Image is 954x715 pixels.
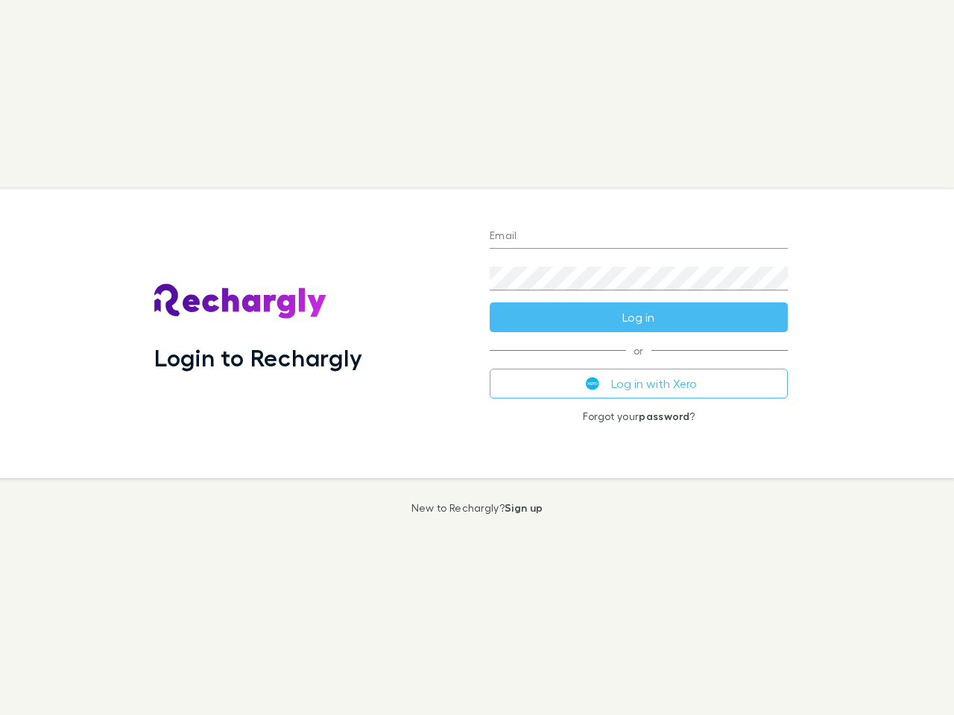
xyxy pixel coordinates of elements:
button: Log in with Xero [490,369,788,398]
img: Rechargly's Logo [154,284,327,320]
h1: Login to Rechargly [154,343,362,372]
p: Forgot your ? [490,410,788,422]
span: or [490,350,788,351]
a: Sign up [505,501,543,514]
button: Log in [490,302,788,332]
img: Xero's logo [586,377,599,390]
p: New to Rechargly? [411,502,543,514]
a: password [639,410,689,422]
